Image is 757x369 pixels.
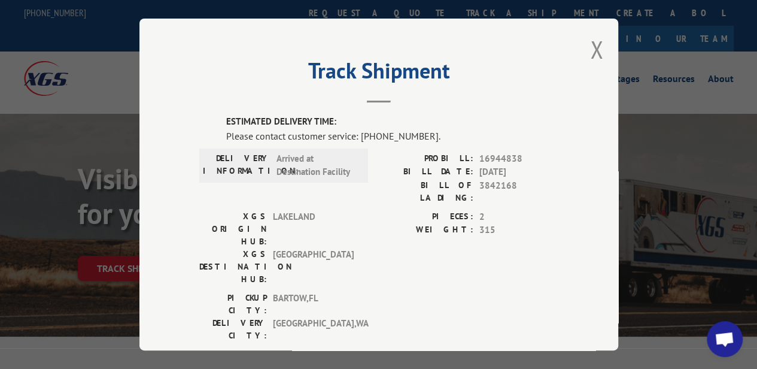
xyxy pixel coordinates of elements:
span: [DATE] [479,165,558,179]
label: PIECES: [379,210,473,223]
label: XGS DESTINATION HUB: [199,247,267,285]
span: [GEOGRAPHIC_DATA] , WA [273,316,354,341]
label: XGS ORIGIN HUB: [199,210,267,247]
label: BILL OF LADING: [379,179,473,204]
span: 3842168 [479,179,558,204]
span: LAKELAND [273,210,354,247]
label: BILL DATE: [379,165,473,179]
div: Please contact customer service: [PHONE_NUMBER]. [226,128,558,143]
label: ESTIMATED DELIVERY TIME: [226,115,558,129]
span: [GEOGRAPHIC_DATA] [273,247,354,285]
h2: Track Shipment [199,62,558,85]
label: DELIVERY INFORMATION: [203,152,270,179]
span: Arrived at Destination Facility [276,152,357,179]
span: 2 [479,210,558,223]
label: DELIVERY CITY: [199,316,267,341]
span: BARTOW , FL [273,291,354,316]
label: PICKUP CITY: [199,291,267,316]
span: 16944838 [479,152,558,165]
a: Open chat [707,321,743,357]
label: PROBILL: [379,152,473,165]
label: WEIGHT: [379,223,473,237]
span: 315 [479,223,558,237]
button: Close modal [590,34,603,65]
